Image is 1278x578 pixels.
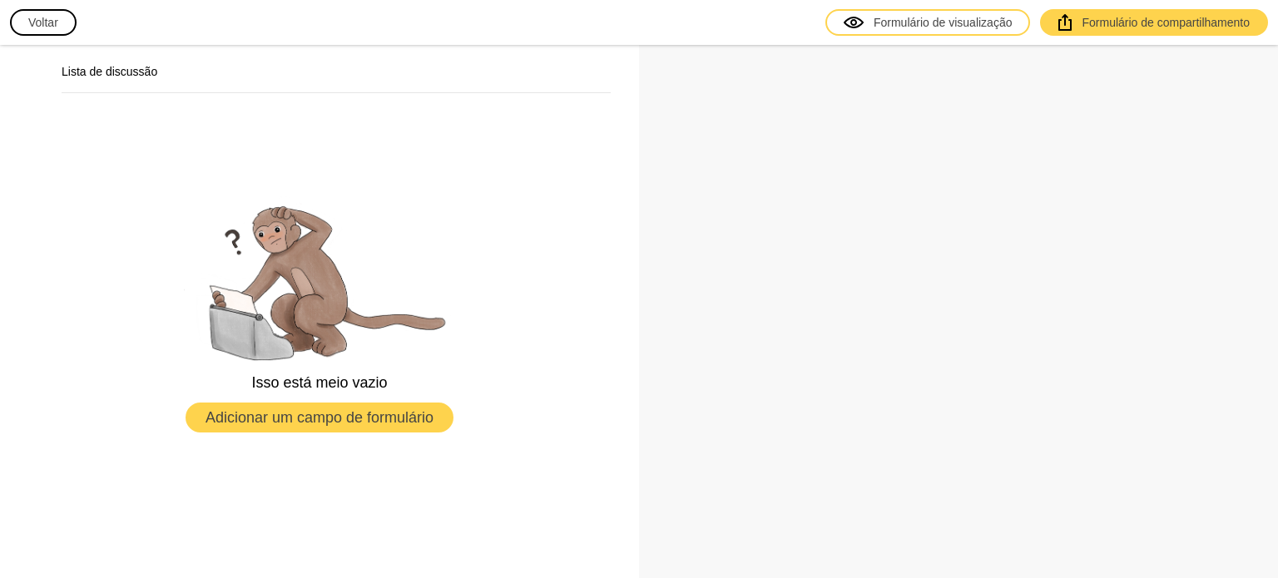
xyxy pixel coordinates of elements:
button: Voltar [10,9,77,36]
font: Formulário de compartilhamento [1082,16,1250,29]
font: Isso está meio vazio [251,374,387,391]
font: Formulário de visualização [874,16,1013,29]
font: Adicionar um campo de formulário [206,409,433,426]
font: Lista de discussão [62,65,157,78]
font: Voltar [28,16,58,29]
img: empty.png [170,194,469,363]
a: Formulário de visualização [825,9,1031,36]
a: Formulário de compartilhamento [1040,9,1268,36]
button: Adicionar um campo de formulário [186,403,453,432]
